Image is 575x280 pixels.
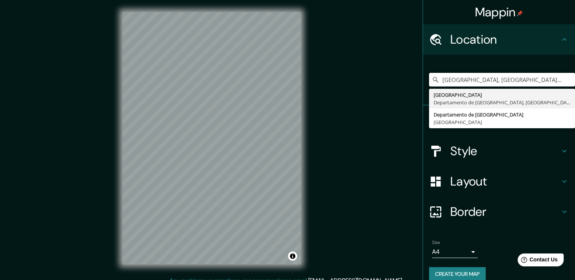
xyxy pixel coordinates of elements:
h4: Pins [450,113,560,128]
h4: Mappin [475,5,523,20]
iframe: Help widget launcher [507,250,567,272]
div: A4 [432,246,478,258]
label: Size [432,239,440,246]
h4: Border [450,204,560,219]
div: Style [423,136,575,166]
div: Departamento de [GEOGRAPHIC_DATA], [GEOGRAPHIC_DATA] [434,99,570,106]
img: pin-icon.png [517,10,523,16]
canvas: Map [122,12,301,264]
div: Layout [423,166,575,197]
h4: Layout [450,174,560,189]
div: Departamento de [GEOGRAPHIC_DATA] [434,111,570,118]
h4: Location [450,32,560,47]
h4: Style [450,143,560,159]
div: [GEOGRAPHIC_DATA] [434,118,570,126]
button: Toggle attribution [288,252,297,261]
div: Pins [423,105,575,136]
div: [GEOGRAPHIC_DATA] [434,91,570,99]
div: Border [423,197,575,227]
input: Pick your city or area [429,73,575,87]
div: Location [423,24,575,55]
